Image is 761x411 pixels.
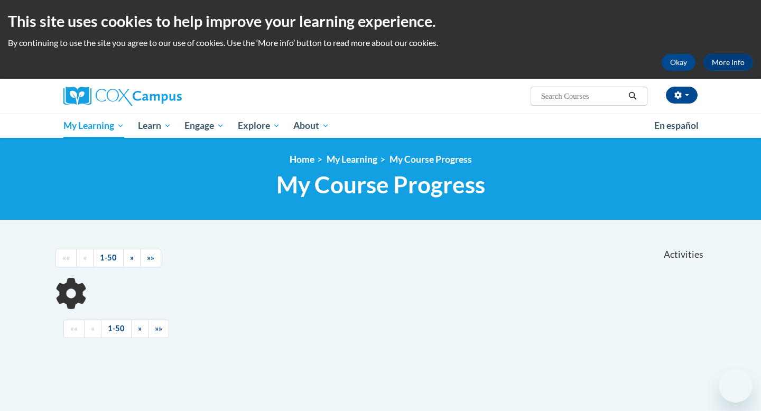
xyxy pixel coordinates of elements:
span: «« [70,324,78,333]
a: Next [123,249,141,267]
a: 1-50 [93,249,124,267]
a: Engage [178,114,231,138]
span: Engage [184,119,224,132]
input: Search Courses [540,90,625,102]
a: About [287,114,337,138]
span: My Learning [63,119,124,132]
a: End [148,320,169,338]
span: My Course Progress [276,171,485,199]
button: Okay [662,54,695,71]
span: Activities [664,249,703,260]
span: « [83,253,87,262]
a: Next [131,320,149,338]
span: «« [62,253,70,262]
div: Main menu [48,114,713,138]
a: En español [647,115,706,137]
a: Explore [231,114,287,138]
span: » [130,253,134,262]
a: Begining [55,249,77,267]
span: Learn [138,119,171,132]
h2: This site uses cookies to help improve your learning experience. [8,11,753,32]
a: Home [290,154,314,165]
p: By continuing to use the site you agree to our use of cookies. Use the ‘More info’ button to read... [8,37,753,49]
a: More Info [703,54,753,71]
span: « [91,324,95,333]
a: Cox Campus [63,87,264,106]
a: Previous [84,320,101,338]
a: 1-50 [101,320,132,338]
a: My Course Progress [389,154,472,165]
button: Search [625,90,641,102]
span: Explore [238,119,280,132]
a: My Learning [57,114,131,138]
iframe: Button to launch messaging window [719,369,753,403]
a: Previous [76,249,94,267]
a: End [140,249,161,267]
span: About [293,119,329,132]
a: My Learning [327,154,377,165]
img: Cox Campus [63,87,182,106]
button: Account Settings [666,87,698,104]
a: Learn [131,114,178,138]
span: » [138,324,142,333]
span: »» [155,324,162,333]
span: En español [654,120,699,131]
a: Begining [63,320,85,338]
span: »» [147,253,154,262]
